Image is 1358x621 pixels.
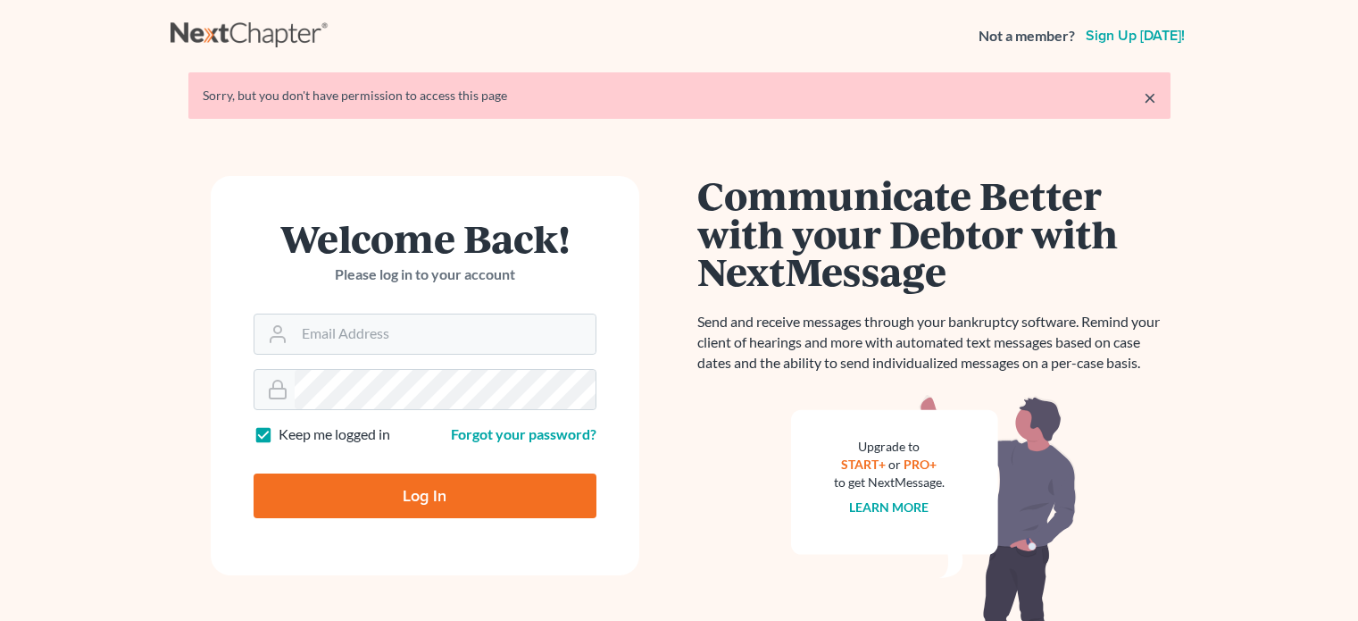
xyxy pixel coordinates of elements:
[904,457,937,472] a: PRO+
[254,474,596,518] input: Log In
[841,457,886,472] a: START+
[451,425,596,442] a: Forgot your password?
[888,457,901,472] span: or
[1082,29,1188,43] a: Sign up [DATE]!
[979,26,1075,46] strong: Not a member?
[254,219,596,257] h1: Welcome Back!
[254,264,596,285] p: Please log in to your account
[203,87,1156,105] div: Sorry, but you don't have permission to access this page
[834,474,945,491] div: to get NextMessage.
[697,176,1171,290] h1: Communicate Better with your Debtor with NextMessage
[295,315,596,354] input: Email Address
[834,438,945,456] div: Upgrade to
[279,424,390,445] label: Keep me logged in
[697,312,1171,373] p: Send and receive messages through your bankruptcy software. Remind your client of hearings and mo...
[1144,87,1156,108] a: ×
[849,499,929,515] a: Learn more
